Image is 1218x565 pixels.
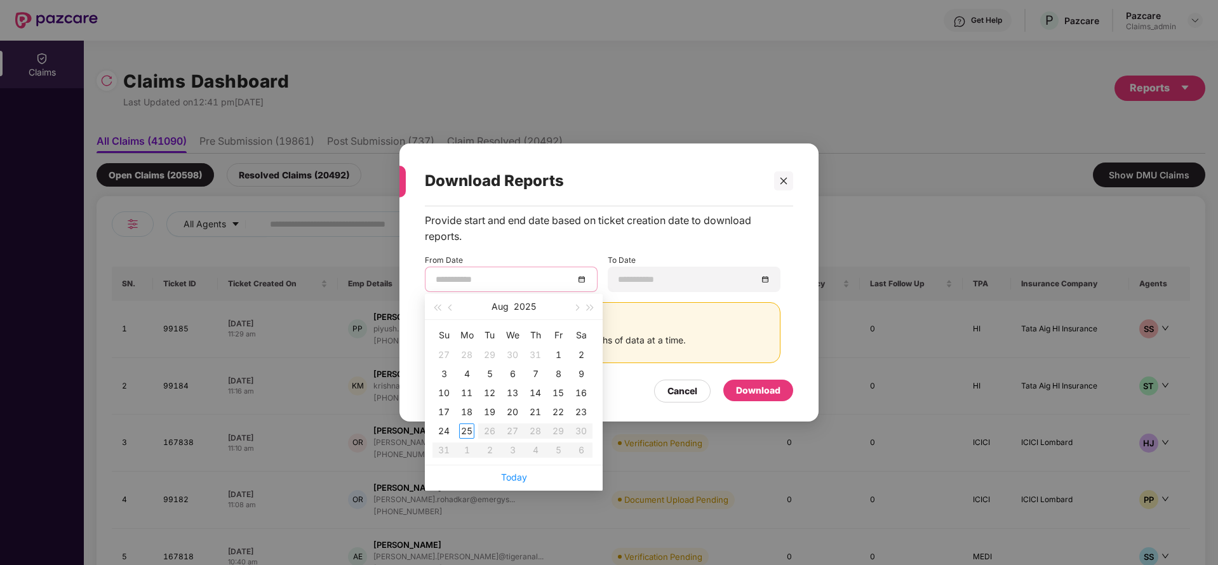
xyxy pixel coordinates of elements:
div: 4 [459,366,474,382]
div: 10 [436,385,452,401]
td: 2025-07-29 [478,345,501,364]
div: 13 [505,385,520,401]
td: 2025-08-12 [478,383,501,402]
td: 2025-08-03 [432,364,455,383]
td: 2025-08-07 [524,364,547,383]
div: 31 [528,347,543,362]
td: 2025-08-10 [432,383,455,402]
td: 2025-08-18 [455,402,478,422]
div: 24 [436,423,452,439]
div: 20 [505,404,520,420]
td: 2025-07-27 [432,345,455,364]
div: 19 [482,404,497,420]
div: 11 [459,385,474,401]
div: 17 [436,404,452,420]
div: 1 [551,347,566,362]
td: 2025-08-15 [547,383,570,402]
div: 18 [459,404,474,420]
td: 2025-08-19 [478,402,501,422]
div: 16 [573,385,589,401]
td: 2025-08-08 [547,364,570,383]
td: 2025-08-21 [524,402,547,422]
div: 6 [505,366,520,382]
td: 2025-08-06 [501,364,524,383]
td: 2025-08-13 [501,383,524,402]
span: close [779,176,788,185]
div: Download Reports [425,156,763,206]
th: Sa [570,325,592,345]
th: Fr [547,325,570,345]
div: 15 [551,385,566,401]
div: 12 [482,385,497,401]
td: 2025-08-02 [570,345,592,364]
div: 25 [459,423,474,439]
div: 23 [573,404,589,420]
button: 2025 [514,294,536,319]
td: 2025-08-25 [455,422,478,441]
td: 2025-08-22 [547,402,570,422]
td: 2025-07-30 [501,345,524,364]
div: 9 [573,366,589,382]
th: We [501,325,524,345]
th: Tu [478,325,501,345]
div: To Date [608,255,780,292]
div: Cancel [667,384,697,398]
button: Aug [492,294,509,319]
td: 2025-08-16 [570,383,592,402]
td: 2025-08-09 [570,364,592,383]
td: 2025-08-17 [432,402,455,422]
div: 5 [482,366,497,382]
td: 2025-08-23 [570,402,592,422]
div: 27 [436,347,452,362]
div: 28 [459,347,474,362]
th: Su [432,325,455,345]
th: Mo [455,325,478,345]
td: 2025-08-01 [547,345,570,364]
td: 2025-08-20 [501,402,524,422]
div: 22 [551,404,566,420]
div: 2 [573,347,589,362]
div: 21 [528,404,543,420]
div: Download [736,383,780,397]
div: 14 [528,385,543,401]
td: 2025-08-11 [455,383,478,402]
td: 2025-07-31 [524,345,547,364]
div: 7 [528,366,543,382]
td: 2025-08-14 [524,383,547,402]
td: 2025-08-05 [478,364,501,383]
div: 30 [505,347,520,362]
td: 2025-08-24 [432,422,455,441]
td: 2025-08-04 [455,364,478,383]
div: 29 [482,347,497,362]
th: Th [524,325,547,345]
div: 8 [551,366,566,382]
div: From Date [425,255,598,292]
div: 3 [436,366,452,382]
a: Today [501,472,527,482]
div: Provide start and end date based on ticket creation date to download reports. [425,213,780,244]
td: 2025-07-28 [455,345,478,364]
